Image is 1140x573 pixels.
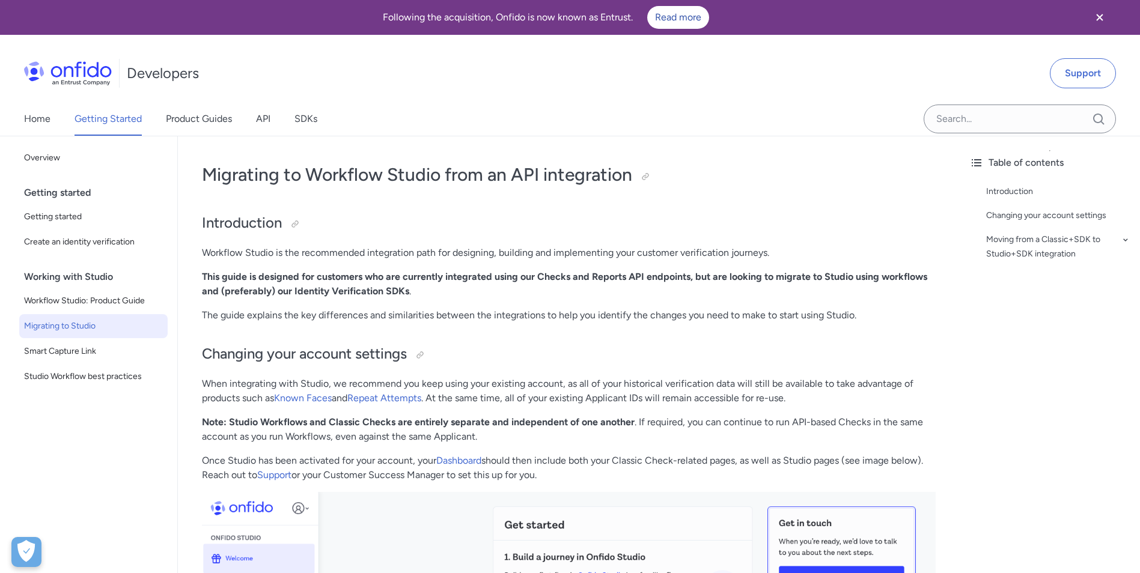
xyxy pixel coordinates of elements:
p: When integrating with Studio, we recommend you keep using your existing account, as all of your h... [202,377,936,405]
a: Getting started [19,205,168,229]
a: Support [1050,58,1116,88]
span: Studio Workflow best practices [24,369,163,384]
span: Migrating to Studio [24,319,163,333]
a: Overview [19,146,168,170]
a: Getting Started [75,102,142,136]
a: Create an identity verification [19,230,168,254]
a: Known Faces [274,392,332,404]
a: Repeat Attempts [347,392,421,404]
h2: Changing your account settings [202,344,936,365]
a: Moving from a Classic+SDK to Studio+SDK integration [986,232,1130,261]
p: The guide explains the key differences and similarities between the integrations to help you iden... [202,308,936,323]
span: Overview [24,151,163,165]
h1: Migrating to Workflow Studio from an API integration [202,163,936,187]
p: Workflow Studio is the recommended integration path for designing, building and implementing your... [202,246,936,260]
h2: Introduction [202,213,936,234]
strong: Note: Studio Workflows and Classic Checks are entirely separate and independent of one another [202,416,635,428]
a: Smart Capture Link [19,339,168,363]
p: Once Studio has been activated for your account, your should then include both your Classic Check... [202,453,936,482]
a: Introduction [986,184,1130,199]
a: Product Guides [166,102,232,136]
div: Following the acquisition, Onfido is now known as Entrust. [14,6,1078,29]
span: Smart Capture Link [24,344,163,359]
span: Create an identity verification [24,235,163,249]
input: Onfido search input field [924,105,1116,133]
button: Close banner [1078,2,1122,32]
span: Getting started [24,210,163,224]
h1: Developers [127,64,199,83]
div: Cookie Preferences [11,537,41,567]
p: . If required, you can continue to run API-based Checks in the same account as you run Workflows,... [202,415,936,444]
button: Open Preferences [11,537,41,567]
a: Home [24,102,50,136]
div: Getting started [24,181,172,205]
a: Read more [647,6,709,29]
img: Onfido Logo [24,61,112,85]
a: Changing your account settings [986,208,1130,223]
a: Studio Workflow best practices [19,365,168,389]
a: API [256,102,270,136]
a: Migrating to Studio [19,314,168,338]
strong: This guide is designed for customers who are currently integrated using our Checks and Reports AP... [202,271,927,297]
p: . [202,270,936,299]
span: Workflow Studio: Product Guide [24,294,163,308]
a: Dashboard [436,455,481,466]
a: Workflow Studio: Product Guide [19,289,168,313]
a: SDKs [294,102,317,136]
div: Working with Studio [24,265,172,289]
a: Support [257,469,291,481]
div: Table of contents [969,156,1130,170]
svg: Close banner [1093,10,1107,25]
